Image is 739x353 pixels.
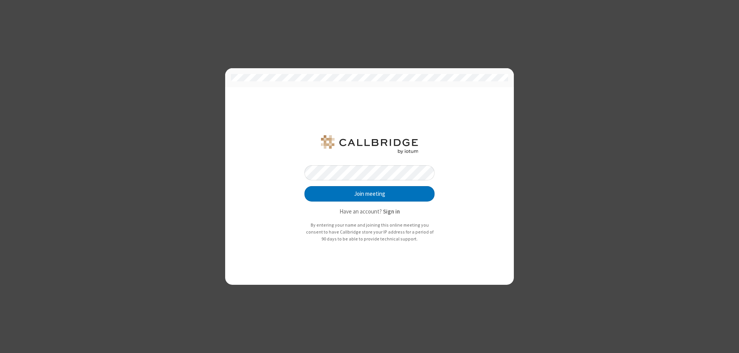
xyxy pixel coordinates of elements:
button: Sign in [383,207,400,216]
strong: Sign in [383,208,400,215]
p: By entering your name and joining this online meeting you consent to have Callbridge store your I... [304,222,435,242]
button: Join meeting [304,186,435,202]
p: Have an account? [304,207,435,216]
img: QA Selenium DO NOT DELETE OR CHANGE [319,135,420,154]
